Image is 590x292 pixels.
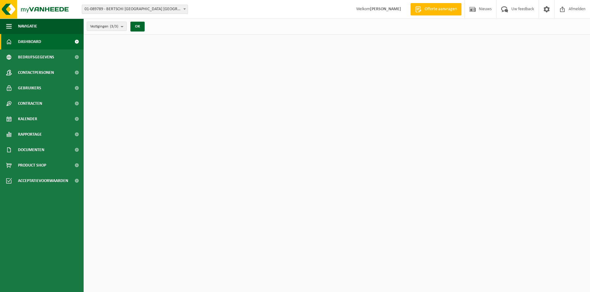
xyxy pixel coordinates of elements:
span: Documenten [18,142,44,158]
span: Dashboard [18,34,41,49]
span: 01-089789 - BERTSCHI BELGIUM NV - ANTWERPEN [82,5,188,14]
span: Vestigingen [90,22,118,31]
span: Offerte aanvragen [423,6,458,12]
span: Bedrijfsgegevens [18,49,54,65]
span: Gebruikers [18,80,41,96]
span: Product Shop [18,158,46,173]
button: Vestigingen(3/3) [87,22,127,31]
span: Kalender [18,111,37,127]
span: Rapportage [18,127,42,142]
span: Navigatie [18,19,37,34]
span: Contactpersonen [18,65,54,80]
strong: [PERSON_NAME] [370,7,401,11]
span: Contracten [18,96,42,111]
span: Acceptatievoorwaarden [18,173,68,188]
count: (3/3) [110,24,118,28]
a: Offerte aanvragen [410,3,461,15]
button: OK [130,22,145,32]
